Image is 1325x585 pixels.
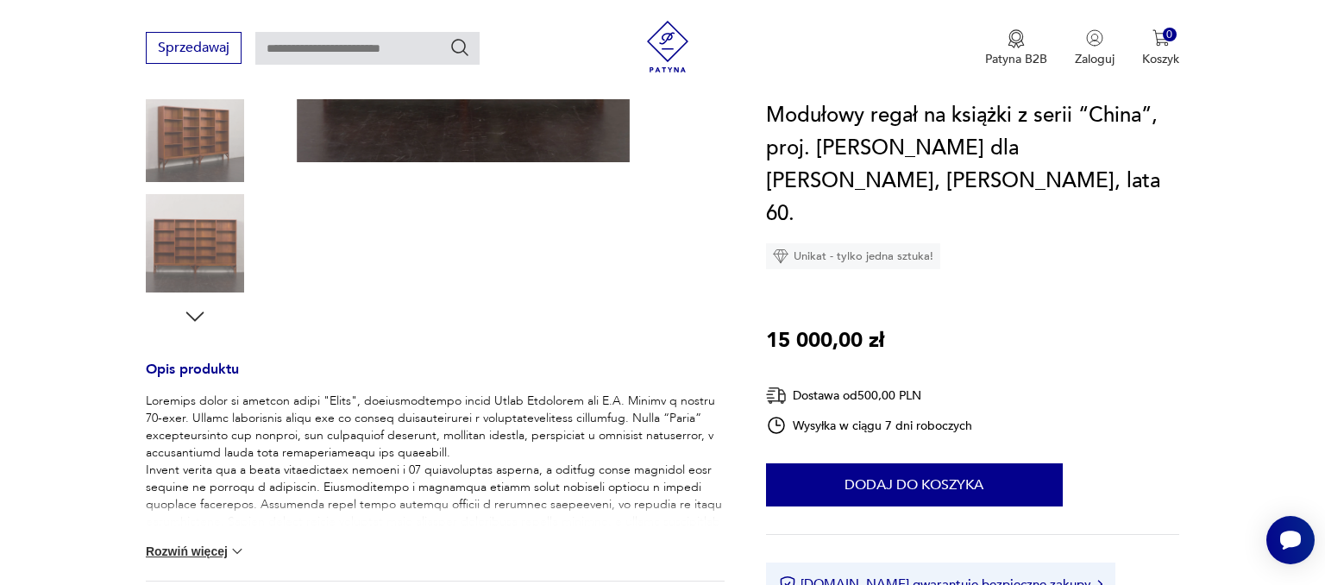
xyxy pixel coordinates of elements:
a: Sprzedawaj [146,43,242,55]
button: Rozwiń więcej [146,543,246,560]
button: Zaloguj [1075,29,1115,67]
button: Sprzedawaj [146,32,242,64]
img: Zdjęcie produktu Modułowy regał na książki z serii “China”, proj. Borge Mogensen dla C. M. Madsen... [146,84,244,182]
button: Dodaj do koszyka [766,463,1063,506]
p: Koszyk [1142,51,1179,67]
img: Ikona koszyka [1152,29,1170,47]
p: Zaloguj [1075,51,1115,67]
div: Unikat - tylko jedna sztuka! [766,243,940,269]
img: Zdjęcie produktu Modułowy regał na książki z serii “China”, proj. Borge Mogensen dla C. M. Madsen... [146,194,244,292]
h3: Opis produktu [146,364,725,393]
a: Ikona medaluPatyna B2B [985,29,1047,67]
img: Ikona medalu [1008,29,1025,48]
img: chevron down [229,543,246,560]
iframe: Smartsupp widget button [1266,516,1315,564]
div: Wysyłka w ciągu 7 dni roboczych [766,415,973,436]
p: 15 000,00 zł [766,324,884,357]
img: Ikona diamentu [773,248,788,264]
button: Szukaj [449,37,470,58]
img: Ikona dostawy [766,385,787,406]
p: Patyna B2B [985,51,1047,67]
div: Dostawa od 500,00 PLN [766,385,973,406]
img: Patyna - sklep z meblami i dekoracjami vintage [642,21,694,72]
h1: Modułowy regał na książki z serii “China”, proj. [PERSON_NAME] dla [PERSON_NAME], [PERSON_NAME], ... [766,99,1179,230]
button: 0Koszyk [1142,29,1179,67]
div: 0 [1163,28,1177,42]
button: Patyna B2B [985,29,1047,67]
img: Ikonka użytkownika [1086,29,1103,47]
